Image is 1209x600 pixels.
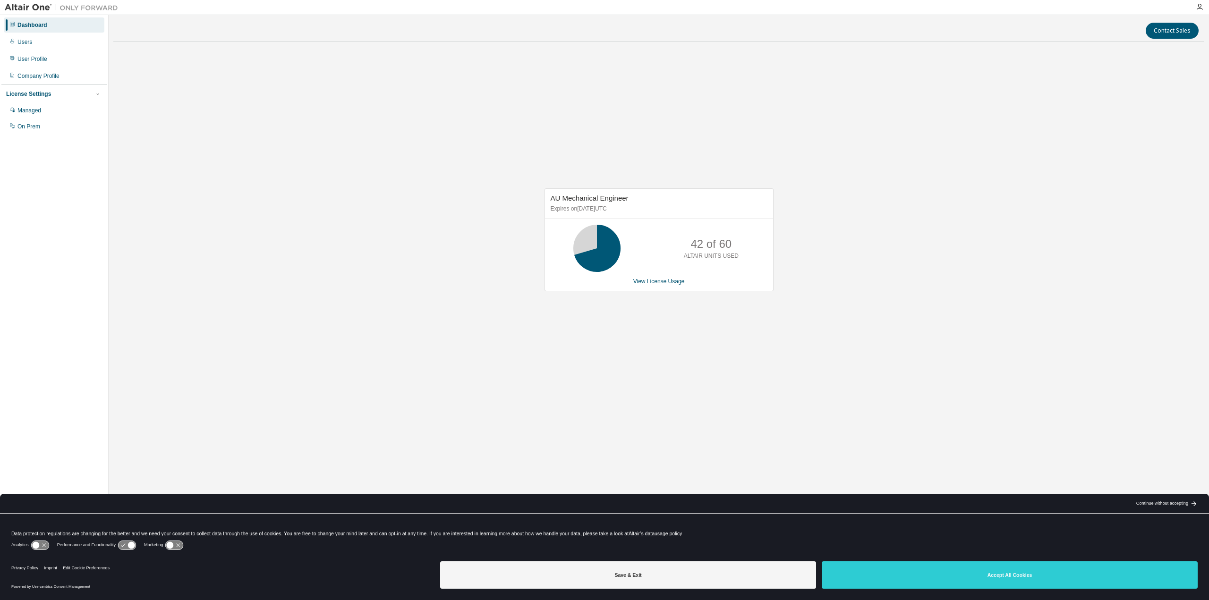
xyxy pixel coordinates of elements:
div: License Settings [6,90,51,98]
img: Altair One [5,3,123,12]
p: ALTAIR UNITS USED [684,252,739,260]
button: Contact Sales [1146,23,1199,39]
a: View License Usage [633,278,685,285]
div: Managed [17,107,41,114]
div: Company Profile [17,72,60,80]
div: User Profile [17,55,47,63]
div: Dashboard [17,21,47,29]
div: Users [17,38,32,46]
div: On Prem [17,123,40,130]
p: 42 of 60 [690,236,732,252]
span: AU Mechanical Engineer [551,194,629,202]
p: Expires on [DATE] UTC [551,205,765,213]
